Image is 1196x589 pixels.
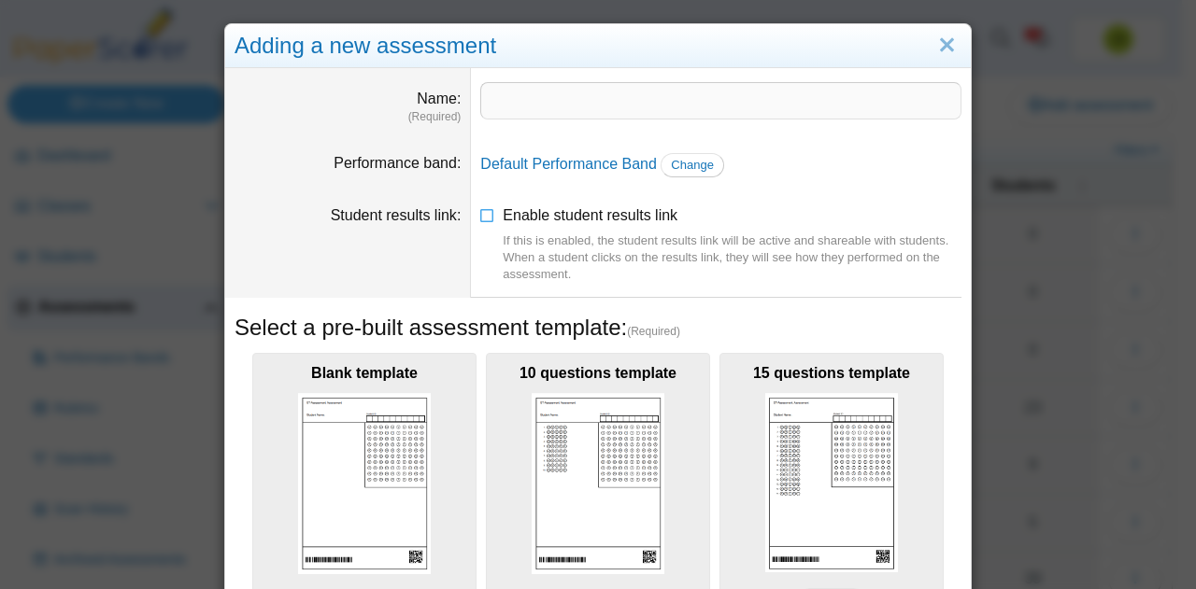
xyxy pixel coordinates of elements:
[235,312,961,344] h5: Select a pre-built assessment template:
[480,156,657,172] a: Default Performance Band
[334,155,461,171] label: Performance band
[503,207,961,283] span: Enable student results link
[765,393,898,572] img: scan_sheet_15_questions.png
[661,153,724,177] a: Change
[933,30,961,62] a: Close
[225,24,971,68] div: Adding a new assessment
[627,324,680,340] span: (Required)
[235,109,461,125] dfn: (Required)
[417,91,461,106] label: Name
[298,393,431,573] img: scan_sheet_blank.png
[532,393,664,573] img: scan_sheet_10_questions.png
[503,232,961,284] div: If this is enabled, the student results link will be active and shareable with students. When a s...
[331,207,462,223] label: Student results link
[671,158,714,172] span: Change
[520,365,676,381] b: 10 questions template
[311,365,418,381] b: Blank template
[753,365,910,381] b: 15 questions template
